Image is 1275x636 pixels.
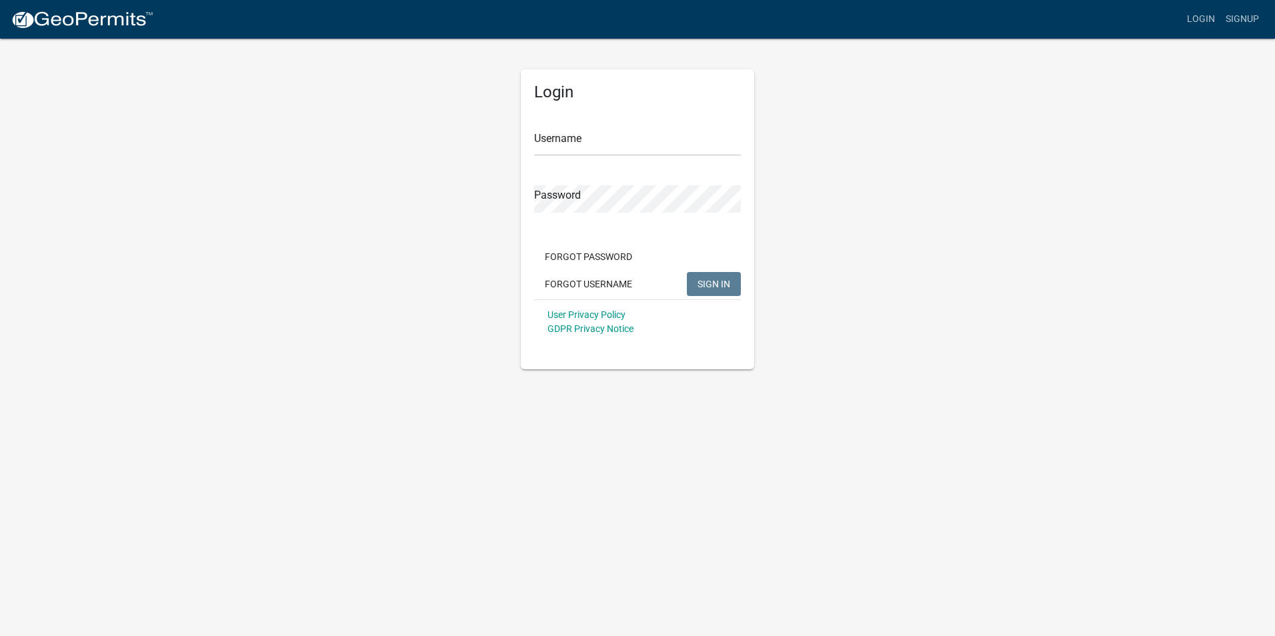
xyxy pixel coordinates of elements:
button: Forgot Password [534,245,643,269]
h5: Login [534,83,741,102]
button: Forgot Username [534,272,643,296]
a: Signup [1220,7,1264,32]
span: SIGN IN [698,278,730,289]
a: User Privacy Policy [547,309,625,320]
button: SIGN IN [687,272,741,296]
a: GDPR Privacy Notice [547,323,633,334]
a: Login [1182,7,1220,32]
